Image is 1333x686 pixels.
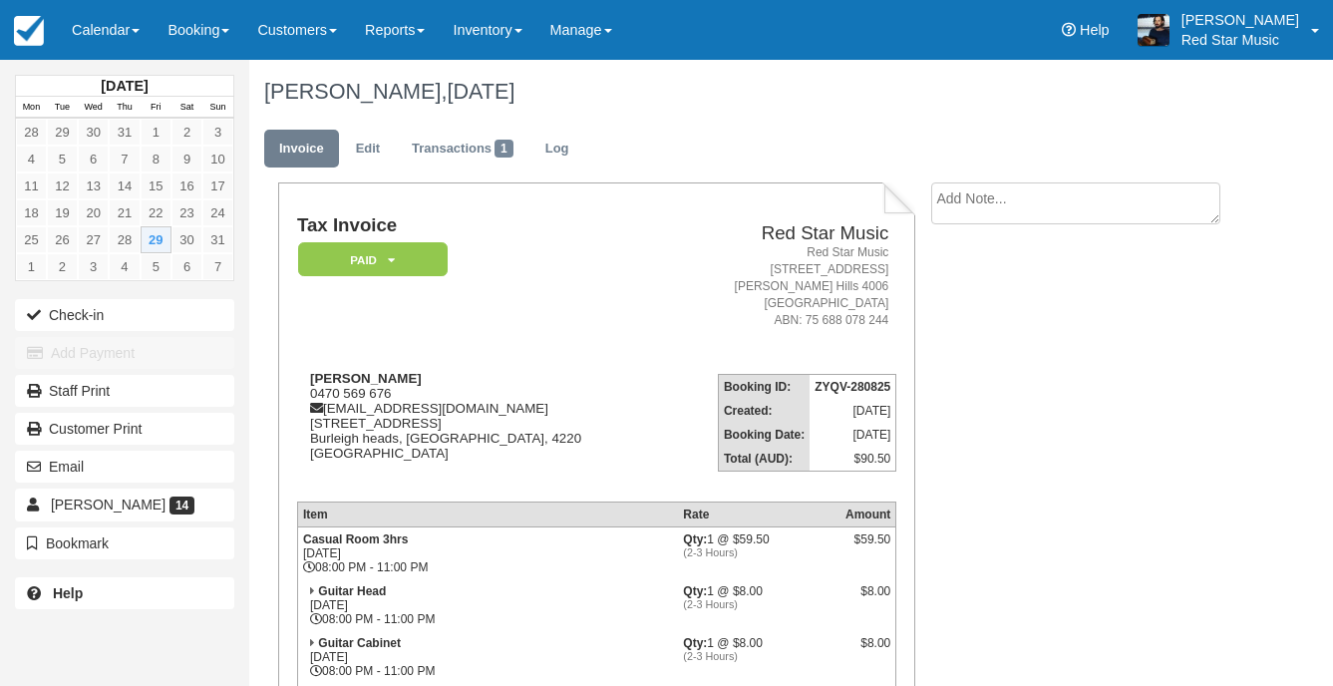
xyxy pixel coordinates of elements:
a: 27 [78,226,109,253]
a: 21 [109,199,140,226]
td: [DATE] [810,423,896,447]
a: 5 [141,253,171,280]
td: [DATE] 08:00 PM - 11:00 PM [297,631,678,683]
span: [DATE] [447,79,514,104]
a: 17 [202,172,233,199]
button: Bookmark [15,527,234,559]
a: 7 [109,146,140,172]
th: Thu [109,97,140,119]
th: Tue [47,97,78,119]
strong: Qty [683,532,707,546]
a: 5 [47,146,78,172]
div: $8.00 [845,636,890,666]
a: 6 [171,253,202,280]
td: [DATE] 08:00 PM - 11:00 PM [297,526,678,579]
a: Transactions1 [397,130,528,169]
a: 12 [47,172,78,199]
th: Wed [78,97,109,119]
a: 16 [171,172,202,199]
a: 30 [78,119,109,146]
span: Help [1080,22,1110,38]
button: Email [15,451,234,483]
a: Edit [341,130,395,169]
div: $8.00 [845,584,890,614]
a: [PERSON_NAME] 14 [15,489,234,520]
strong: Casual Room 3hrs [303,532,408,546]
a: 13 [78,172,109,199]
a: 20 [78,199,109,226]
a: Invoice [264,130,339,169]
td: [DATE] 08:00 PM - 11:00 PM [297,579,678,631]
button: Check-in [15,299,234,331]
h1: [PERSON_NAME], [264,80,1234,104]
p: [PERSON_NAME] [1181,10,1299,30]
a: 6 [78,146,109,172]
em: Paid [298,242,448,277]
a: 3 [78,253,109,280]
strong: [PERSON_NAME] [310,371,422,386]
th: Total (AUD): [718,447,810,472]
a: 2 [47,253,78,280]
th: Amount [840,502,896,526]
strong: Guitar Cabinet [318,636,401,650]
th: Sun [202,97,233,119]
td: [DATE] [810,399,896,423]
td: 1 @ $8.00 [678,579,840,631]
a: 23 [171,199,202,226]
th: Booking ID: [718,374,810,399]
a: 25 [16,226,47,253]
th: Item [297,502,678,526]
span: 14 [169,497,194,514]
a: 22 [141,199,171,226]
a: 8 [141,146,171,172]
a: 19 [47,199,78,226]
td: $90.50 [810,447,896,472]
strong: Qty [683,584,707,598]
strong: Qty [683,636,707,650]
th: Fri [141,97,171,119]
a: Paid [297,241,441,278]
a: 1 [16,253,47,280]
th: Sat [171,97,202,119]
a: 18 [16,199,47,226]
a: Help [15,577,234,609]
img: A1 [1138,14,1169,46]
a: 24 [202,199,233,226]
strong: ZYQV-280825 [815,380,890,394]
td: 1 @ $8.00 [678,631,840,683]
a: 11 [16,172,47,199]
a: 2 [171,119,202,146]
a: 10 [202,146,233,172]
div: 0470 569 676 [EMAIL_ADDRESS][DOMAIN_NAME] [STREET_ADDRESS] Burleigh heads, [GEOGRAPHIC_DATA], 422... [297,371,665,486]
th: Created: [718,399,810,423]
span: [PERSON_NAME] [51,497,166,513]
th: Rate [678,502,840,526]
a: 30 [171,226,202,253]
a: 9 [171,146,202,172]
a: 1 [141,119,171,146]
p: Red Star Music [1181,30,1299,50]
a: 26 [47,226,78,253]
address: Red Star Music [STREET_ADDRESS] [PERSON_NAME] Hills 4006 [GEOGRAPHIC_DATA] ABN: 75 688 078 244 [673,244,888,330]
div: $59.50 [845,532,890,562]
a: 15 [141,172,171,199]
em: (2-3 Hours) [683,546,835,558]
a: 3 [202,119,233,146]
a: 4 [109,253,140,280]
b: Help [53,585,83,601]
a: 14 [109,172,140,199]
h2: Red Star Music [673,223,888,244]
em: (2-3 Hours) [683,650,835,662]
img: checkfront-main-nav-mini-logo.png [14,16,44,46]
a: Log [530,130,584,169]
i: Help [1062,23,1076,37]
a: 7 [202,253,233,280]
strong: Guitar Head [318,584,386,598]
th: Mon [16,97,47,119]
span: 1 [495,140,513,158]
th: Booking Date: [718,423,810,447]
a: Staff Print [15,375,234,407]
a: 4 [16,146,47,172]
a: 28 [109,226,140,253]
a: Customer Print [15,413,234,445]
